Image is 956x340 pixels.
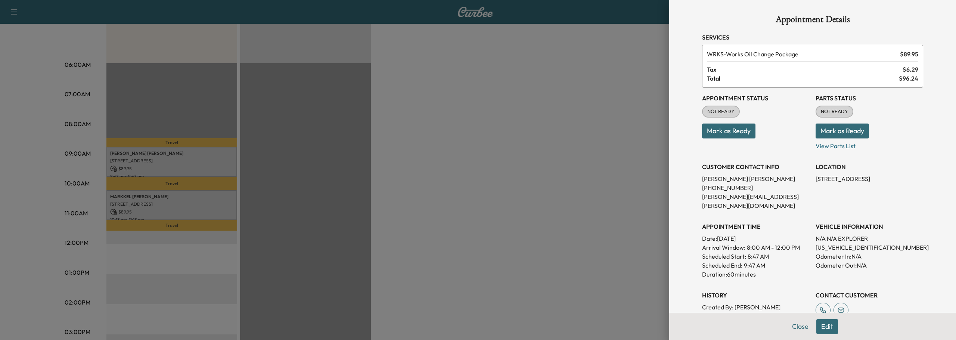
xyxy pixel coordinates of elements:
span: Total [707,74,899,83]
p: Created By : [PERSON_NAME] [702,303,810,312]
p: Arrival Window: [702,243,810,252]
h1: Appointment Details [702,15,923,27]
span: 8:00 AM - 12:00 PM [747,243,800,252]
span: $ 96.24 [899,74,918,83]
p: View Parts List [816,138,923,150]
p: Scheduled Start: [702,252,746,261]
h3: CONTACT CUSTOMER [816,291,923,300]
button: Edit [816,319,838,334]
p: [PERSON_NAME] [PERSON_NAME] [702,174,810,183]
p: [PHONE_NUMBER] [702,183,810,192]
h3: LOCATION [816,162,923,171]
p: [STREET_ADDRESS] [816,174,923,183]
p: Odometer In: N/A [816,252,923,261]
span: Tax [707,65,903,74]
h3: Parts Status [816,94,923,103]
h3: CUSTOMER CONTACT INFO [702,162,810,171]
span: $ 89.95 [900,50,918,59]
span: $ 6.29 [903,65,918,74]
span: NOT READY [703,108,739,115]
span: Works Oil Change Package [707,50,897,59]
p: Duration: 60 minutes [702,270,810,279]
p: N/A N/A EXPLORER [816,234,923,243]
p: Created At : [DATE] 3:42:19 PM [702,312,810,321]
p: Scheduled End: [702,261,742,270]
button: Mark as Ready [702,124,755,138]
p: 9:47 AM [744,261,765,270]
span: NOT READY [816,108,853,115]
h3: APPOINTMENT TIME [702,222,810,231]
p: Date: [DATE] [702,234,810,243]
h3: Services [702,33,923,42]
p: [US_VEHICLE_IDENTIFICATION_NUMBER] [816,243,923,252]
button: Close [787,319,813,334]
p: [PERSON_NAME][EMAIL_ADDRESS][PERSON_NAME][DOMAIN_NAME] [702,192,810,210]
h3: History [702,291,810,300]
button: Mark as Ready [816,124,869,138]
p: 8:47 AM [748,252,769,261]
p: Odometer Out: N/A [816,261,923,270]
h3: Appointment Status [702,94,810,103]
h3: VEHICLE INFORMATION [816,222,923,231]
